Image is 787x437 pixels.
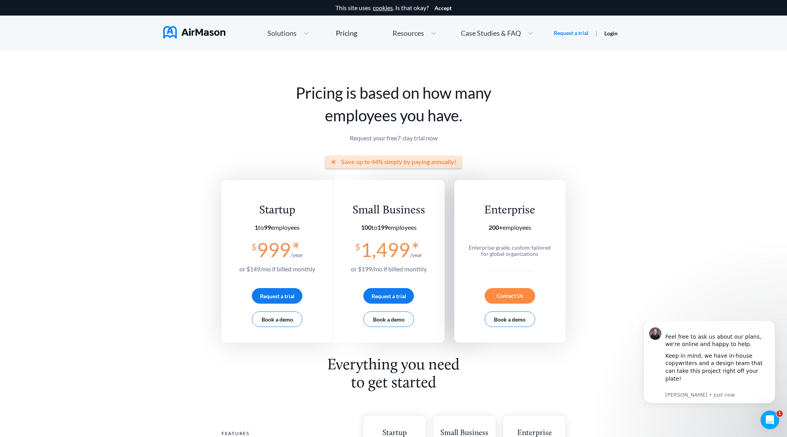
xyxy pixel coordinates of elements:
[393,30,424,37] span: Resources
[485,288,535,304] div: Contact Us
[435,5,452,11] button: Accept cookies
[461,30,521,37] span: Case Studies & FAQ
[239,203,315,218] div: Startup
[322,357,465,392] h2: Everything you need to get started
[34,70,138,77] p: Message from Holly, sent Just now
[361,224,372,231] b: 100
[554,29,588,37] a: Request a trial
[252,288,302,304] button: Request a trial
[239,224,315,231] section: employees
[222,135,565,142] p: Request your free 7 -day trial now
[34,4,138,27] div: Feel free to ask us about our plans, we're online and happy to help.
[489,224,503,231] b: 200+
[351,224,427,231] section: employees
[264,224,271,231] b: 99
[363,288,414,304] button: Request a trial
[267,30,297,37] span: Solutions
[363,311,414,327] button: Book a demo
[336,30,357,37] div: Pricing
[255,224,271,231] span: to
[163,26,225,38] img: AirMason Logo
[17,6,30,19] img: Profile image for Holly
[34,31,138,69] div: Keep in mind, we have in-house copywriters and a design team that can take this project right off...
[361,224,388,231] span: to
[465,203,555,218] div: Enterprise
[595,29,597,37] span: |
[777,411,783,417] span: 1
[485,311,535,327] button: Book a demo
[361,238,410,261] span: 1,499
[257,238,291,261] span: 999
[355,239,360,252] span: $
[351,265,427,273] span: or $ 199 /mo if billed monthly
[761,411,779,429] iframe: Intercom live chat
[351,203,427,218] div: Small Business
[373,4,393,11] a: cookies
[222,82,565,127] h1: Pricing is based on how many employees you have.
[239,265,315,273] span: or $ 149 /mo if billed monthly
[255,224,258,231] b: 1
[341,158,457,165] span: Save up to 44% simply by paying annually!
[34,4,138,69] div: Message content
[377,224,388,231] b: 199
[632,321,787,408] iframe: Intercom notifications message
[604,30,618,37] a: Login
[252,311,302,327] button: Book a demo
[465,224,555,231] section: employees
[469,244,551,257] span: Enterprise-grade, custom-tailored for global organizations
[251,239,257,252] span: $
[336,26,357,40] a: Pricing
